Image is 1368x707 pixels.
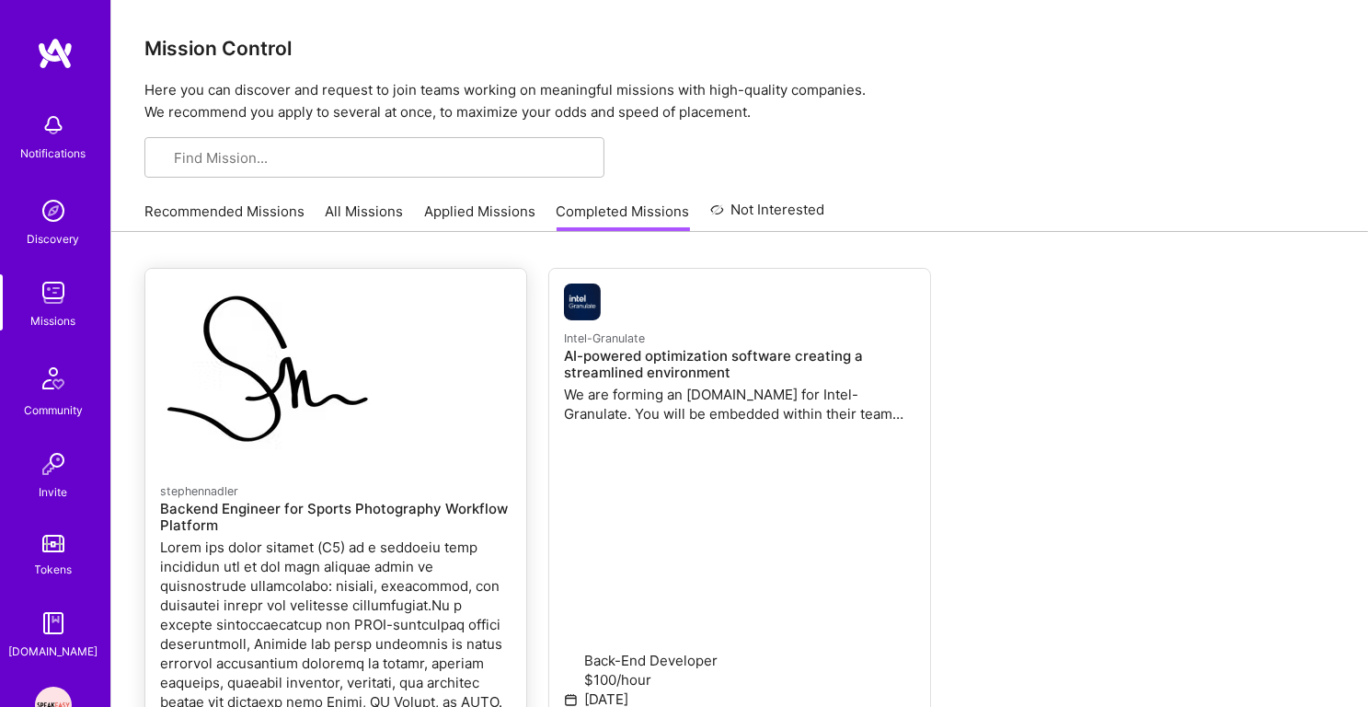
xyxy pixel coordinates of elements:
div: [DOMAIN_NAME] [9,642,98,661]
div: Discovery [28,229,80,249]
img: guide book [35,605,72,642]
img: tokens [42,535,64,552]
a: Recommended Missions [144,202,305,232]
a: Applied Missions [424,202,535,232]
p: Here you can discover and request to join teams working on meaningful missions with high-quality ... [144,79,1335,123]
img: Invite [35,446,72,482]
h3: Mission Control [144,37,1335,60]
div: Community [24,400,83,420]
p: $100/hour [564,670,915,690]
img: Intel-Granulate company logo [564,284,601,320]
p: Back-End Developer [564,651,915,670]
i: icon SearchGrey [159,152,173,166]
div: Notifications [21,144,86,163]
a: All Missions [326,202,404,232]
img: Community [31,356,75,400]
i: icon MoneyGray [564,674,578,688]
img: teamwork [35,274,72,311]
p: We are forming an [DOMAIN_NAME] for Intel-Granulate. You will be embedded within their team worki... [564,385,915,423]
div: Invite [40,482,68,502]
div: Missions [31,311,76,330]
img: stephennadler company logo [160,284,379,473]
input: Find Mission... [174,148,590,168]
img: logo [37,37,74,70]
a: Not Interested [710,199,825,232]
a: Completed Missions [557,202,690,232]
img: bell [35,107,72,144]
h4: Backend Engineer for Sports Photography Workflow Platform [160,501,512,534]
small: stephennadler [160,484,238,498]
i: icon Calendar [564,693,578,707]
img: discovery [35,192,72,229]
div: Tokens [35,560,73,579]
h4: AI-powered optimization software creating a streamlined environment [564,348,915,381]
i: icon Applicant [564,655,578,668]
small: Intel-Granulate [564,331,645,345]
